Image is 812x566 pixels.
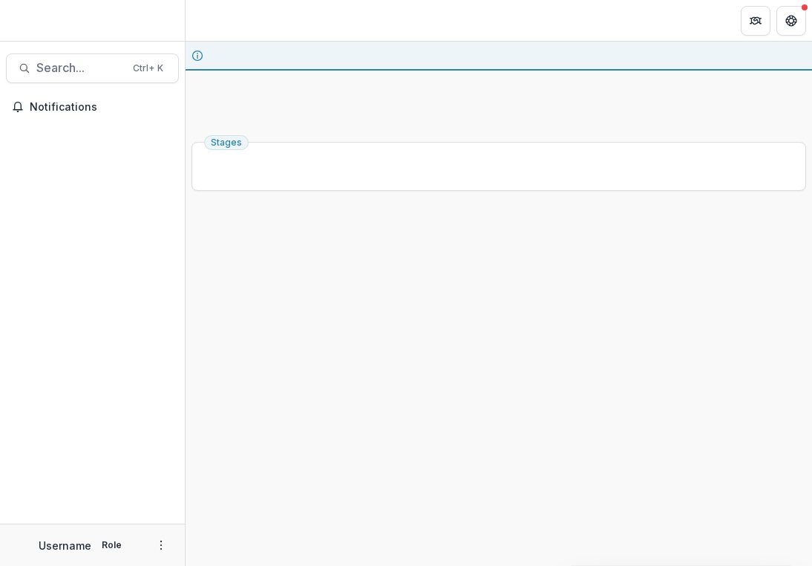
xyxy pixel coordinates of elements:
[36,61,124,75] span: Search...
[130,60,166,77] div: Ctrl + K
[741,6,770,36] button: Partners
[152,536,170,554] button: More
[97,539,126,552] p: Role
[211,137,242,148] span: Stages
[30,101,173,114] span: Notifications
[6,95,179,119] button: Notifications
[39,538,91,553] p: Username
[776,6,806,36] button: Get Help
[6,53,179,83] button: Search...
